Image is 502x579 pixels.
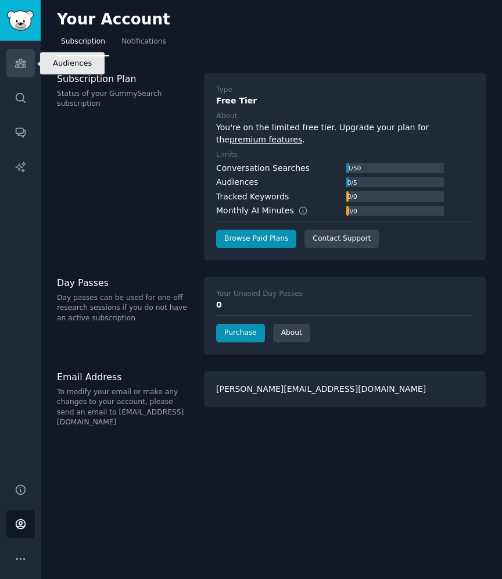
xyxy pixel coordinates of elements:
a: premium features [230,135,302,144]
a: Purchase [216,324,265,342]
a: Notifications [117,33,170,56]
div: Audiences [216,176,258,188]
div: 0 [216,299,474,311]
div: 0 / 5 [346,177,358,188]
div: Monthly AI Minutes [216,205,320,217]
h3: Day Passes [57,277,192,289]
a: About [273,324,310,342]
div: Conversation Searches [216,162,310,174]
div: 0 / 0 [346,191,358,202]
span: Subscription [61,37,105,47]
div: Limits [216,150,238,160]
p: Status of your GummySearch subscription [57,89,192,109]
div: You're on the limited free tier. Upgrade your plan for the . [216,121,474,146]
div: [PERSON_NAME][EMAIL_ADDRESS][DOMAIN_NAME] [204,371,486,408]
a: Browse Paid Plans [216,230,296,248]
p: To modify your email or make any changes to your account, please send an email to [EMAIL_ADDRESS]... [57,387,192,428]
h3: Email Address [57,371,192,383]
div: 0 / 0 [346,206,358,216]
div: About [216,111,237,121]
h2: Your Account [57,10,170,29]
a: Contact Support [304,230,379,248]
div: Your Unused Day Passes [216,289,303,299]
h3: Subscription Plan [57,73,192,85]
a: Subscription [57,33,109,56]
div: Type [216,85,232,95]
div: Free Tier [216,95,474,107]
div: 1 / 50 [346,163,362,173]
span: Notifications [121,37,166,47]
img: GummySearch logo [7,10,34,31]
div: Tracked Keywords [216,191,289,203]
p: Day passes can be used for one-off research sessions if you do not have an active subscription [57,293,192,324]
